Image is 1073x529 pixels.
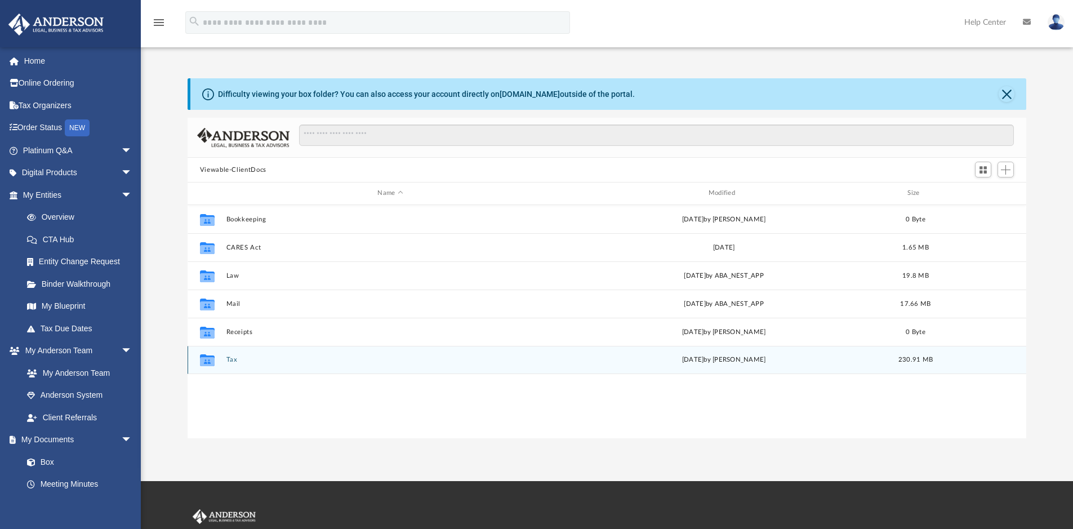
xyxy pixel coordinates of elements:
button: Add [998,162,1014,177]
div: [DATE] [559,242,888,252]
button: Bookkeeping [226,216,554,223]
div: Name [225,188,554,198]
button: Mail [226,300,554,308]
a: menu [152,21,166,29]
div: grid [188,205,1027,438]
span: 17.66 MB [900,300,930,306]
span: arrow_drop_down [121,162,144,185]
a: Tax Due Dates [16,317,149,340]
a: Anderson System [16,384,144,407]
a: Binder Walkthrough [16,273,149,295]
div: id [943,188,1022,198]
span: arrow_drop_down [121,139,144,162]
span: 19.8 MB [902,272,929,278]
a: Box [16,451,138,473]
button: Close [999,86,1014,102]
a: Overview [16,206,149,229]
img: Anderson Advisors Platinum Portal [5,14,107,35]
button: Switch to Grid View [975,162,992,177]
span: 0 Byte [906,328,925,335]
div: [DATE] by [PERSON_NAME] [559,214,888,224]
a: [DOMAIN_NAME] [500,90,560,99]
button: Law [226,272,554,279]
a: Home [8,50,149,72]
div: [DATE] by ABA_NEST_APP [559,299,888,309]
div: [DATE] by ABA_NEST_APP [559,270,888,281]
div: id [193,188,221,198]
a: My Anderson Teamarrow_drop_down [8,340,144,362]
a: My Documentsarrow_drop_down [8,429,144,451]
button: Tax [226,356,554,363]
a: Tax Organizers [8,94,149,117]
a: Order StatusNEW [8,117,149,140]
a: My Blueprint [16,295,144,318]
a: Entity Change Request [16,251,149,273]
span: arrow_drop_down [121,184,144,207]
span: 0 Byte [906,216,925,222]
button: Viewable-ClientDocs [200,165,266,175]
a: CTA Hub [16,228,149,251]
a: Online Ordering [8,72,149,95]
a: My Anderson Team [16,362,138,384]
span: 1.65 MB [902,244,929,250]
i: menu [152,16,166,29]
div: [DATE] by [PERSON_NAME] [559,327,888,337]
div: Difficulty viewing your box folder? You can also access your account directly on outside of the p... [218,88,635,100]
span: arrow_drop_down [121,340,144,363]
img: User Pic [1048,14,1065,30]
input: Search files and folders [299,125,1014,146]
img: Anderson Advisors Platinum Portal [190,509,258,524]
div: Modified [559,188,888,198]
i: search [188,15,201,28]
span: 230.91 MB [898,357,933,363]
a: Platinum Q&Aarrow_drop_down [8,139,149,162]
span: arrow_drop_down [121,429,144,452]
div: Size [893,188,938,198]
div: NEW [65,119,90,136]
a: My Entitiesarrow_drop_down [8,184,149,206]
a: Client Referrals [16,406,144,429]
button: Receipts [226,328,554,336]
div: [DATE] by [PERSON_NAME] [559,355,888,365]
a: Meeting Minutes [16,473,144,496]
a: Digital Productsarrow_drop_down [8,162,149,184]
button: CARES Act [226,244,554,251]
